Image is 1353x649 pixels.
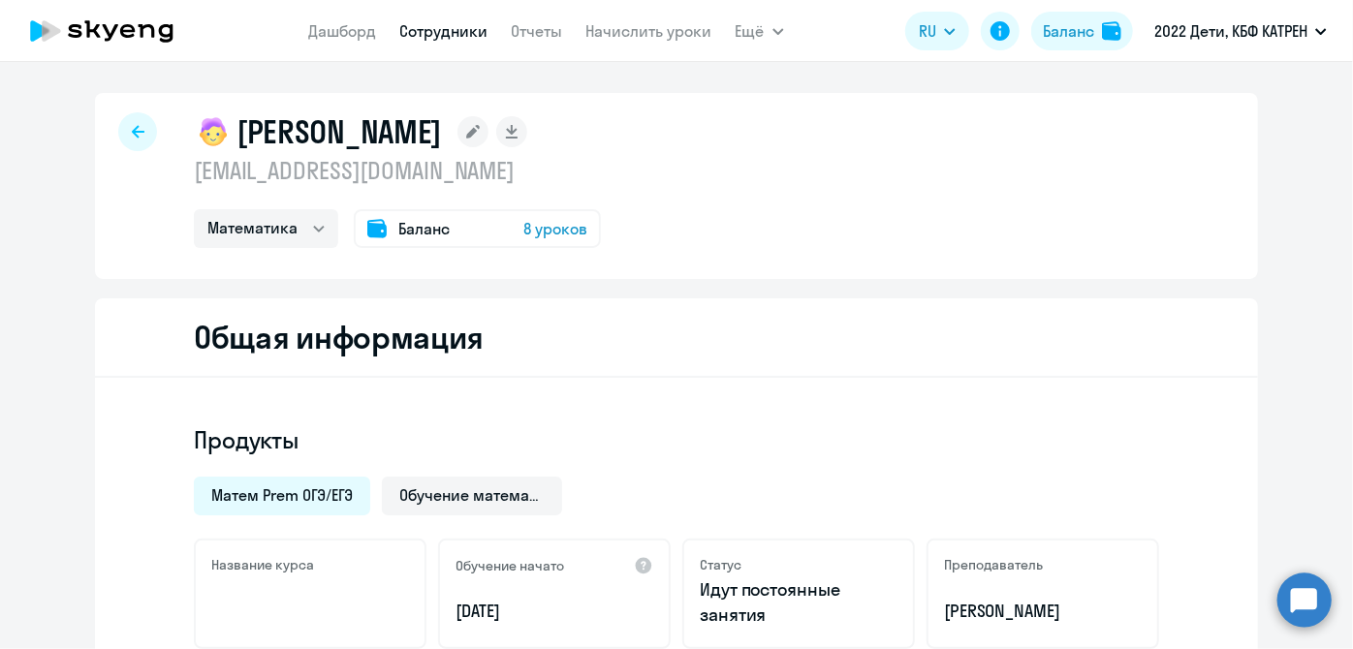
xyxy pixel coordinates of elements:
button: Балансbalance [1031,12,1133,50]
p: Идут постоянные занятия [700,577,897,628]
button: Ещё [736,12,784,50]
button: RU [905,12,969,50]
span: Баланс [398,217,450,240]
a: Дашборд [309,21,377,41]
p: [EMAIL_ADDRESS][DOMAIN_NAME] [194,155,601,186]
span: Обучение математике ребенка [399,484,545,506]
img: child [194,112,233,151]
h4: Продукты [194,424,1159,455]
span: RU [919,19,936,43]
a: Начислить уроки [586,21,712,41]
h5: Преподаватель [944,556,1043,573]
a: Сотрудники [400,21,488,41]
h1: [PERSON_NAME] [236,112,442,151]
p: [DATE] [456,599,653,624]
img: balance [1102,21,1121,41]
h2: Общая информация [194,318,484,356]
p: 2022 Дети, КБФ КАТРЕН [1154,19,1307,43]
h5: Название курса [211,556,314,573]
h5: Статус [700,556,741,573]
p: [PERSON_NAME] [944,599,1142,624]
span: Ещё [736,19,765,43]
span: Матем Prem ОГЭ/ЕГЭ [211,484,353,506]
div: Баланс [1043,19,1094,43]
span: 8 уроков [523,217,587,240]
a: Отчеты [512,21,563,41]
button: 2022 Дети, КБФ КАТРЕН [1145,8,1337,54]
h5: Обучение начато [456,557,564,574]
